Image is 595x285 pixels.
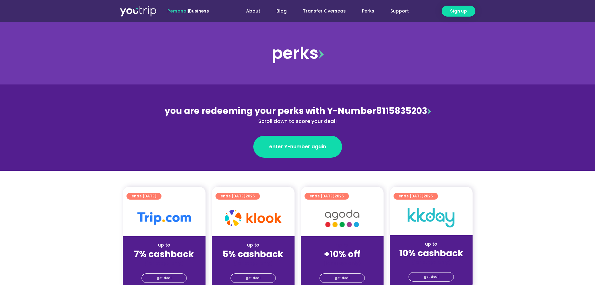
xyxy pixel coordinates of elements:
a: get deal [141,273,187,283]
div: up to [395,241,468,247]
a: enter Y-number again [253,136,342,158]
span: ends [DATE] [310,193,344,200]
span: 2025 [245,193,255,199]
a: Business [189,8,209,14]
a: Blog [268,5,295,17]
span: enter Y-number again [269,143,326,150]
strong: +10% off [324,248,360,260]
span: | [167,8,209,14]
strong: 10% cashback [399,247,463,259]
span: 2025 [335,193,344,199]
span: you are redeeming your perks with Y-Number [165,105,376,117]
div: (for stays only) [128,260,201,267]
span: get deal [157,274,171,282]
span: ends [DATE] [131,193,156,200]
span: ends [DATE] [399,193,433,200]
span: Sign up [450,8,467,14]
div: (for stays only) [395,259,468,266]
a: Sign up [442,6,475,17]
a: About [238,5,268,17]
a: ends [DATE] [126,193,161,200]
span: get deal [424,272,439,281]
a: Perks [354,5,382,17]
span: 2025 [424,193,433,199]
a: Transfer Overseas [295,5,354,17]
div: 8115835203 [162,104,433,125]
div: (for stays only) [306,260,379,267]
a: Support [382,5,417,17]
span: up to [336,242,348,248]
span: get deal [246,274,260,282]
div: (for stays only) [217,260,290,267]
a: get deal [231,273,276,283]
span: get deal [335,274,350,282]
div: up to [217,242,290,248]
a: ends [DATE]2025 [305,193,349,200]
a: ends [DATE]2025 [394,193,438,200]
span: ends [DATE] [221,193,255,200]
strong: 5% cashback [223,248,283,260]
strong: 7% cashback [134,248,194,260]
span: Personal [167,8,188,14]
a: get deal [320,273,365,283]
a: ends [DATE]2025 [216,193,260,200]
a: get deal [409,272,454,282]
div: up to [128,242,201,248]
div: Scroll down to score your deal! [162,118,433,125]
nav: Menu [226,5,417,17]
